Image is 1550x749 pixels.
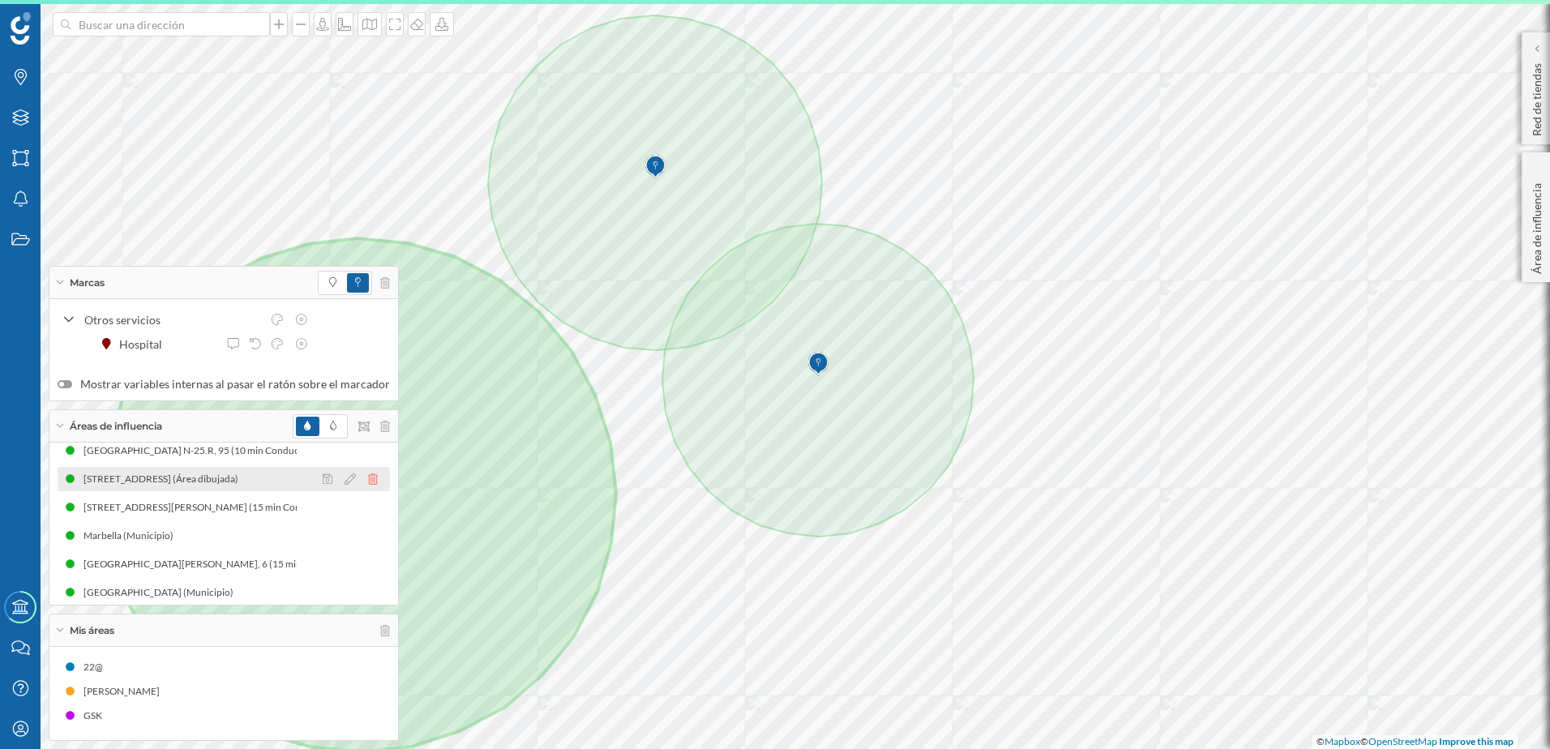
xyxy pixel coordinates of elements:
span: Marcas [70,276,105,290]
img: Marker [645,151,666,183]
div: [STREET_ADDRESS][PERSON_NAME] (15 min Conduciendo) [79,499,349,516]
div: [GEOGRAPHIC_DATA][PERSON_NAME], 6 (15 min Andando) [79,556,350,572]
div: GSK [83,708,110,724]
img: Marker [808,348,829,380]
p: Red de tiendas [1529,57,1545,136]
div: Marbella (Municipio) [83,528,182,544]
div: © © [1312,735,1518,749]
div: 22@ [83,659,111,675]
label: Mostrar variables internas al pasar el ratón sobre el marcador [58,376,390,392]
span: Mis áreas [70,623,114,638]
p: Área de influencia [1529,177,1545,274]
div: Otros servicios [84,311,261,328]
span: Soporte [32,11,90,26]
div: [GEOGRAPHIC_DATA] N-25.R, 95 (10 min Conduciendo) [79,443,331,459]
img: Geoblink Logo [11,12,31,45]
div: [PERSON_NAME] [83,683,168,700]
a: Mapbox [1325,735,1360,747]
a: Improve this map [1439,735,1514,747]
div: [GEOGRAPHIC_DATA] (Municipio) [83,584,242,601]
div: [STREET_ADDRESS] (Área dibujada) [83,471,246,487]
a: OpenStreetMap [1368,735,1437,747]
div: Hospital [119,336,170,353]
span: Áreas de influencia [70,419,162,434]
